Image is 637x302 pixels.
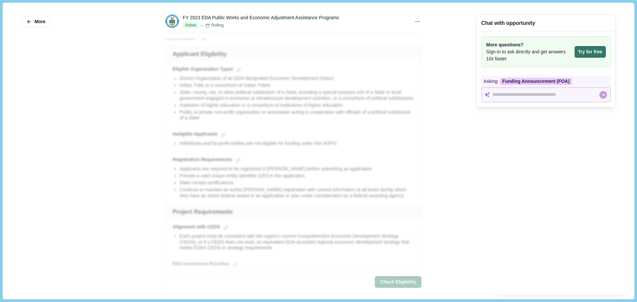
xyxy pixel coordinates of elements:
[375,276,421,288] button: Check Eligibility
[183,14,339,21] div: FY 2023 EDA Public Works and Economic Adjustment Assistance Programs
[575,46,606,58] button: Try for free
[166,15,179,28] img: DOC.png
[486,41,572,48] span: More questions?
[481,19,535,27] div: Chat with opportunity
[205,23,224,29] div: Rolling
[481,76,611,87] div: Asking
[183,23,198,29] span: Active
[486,48,572,62] span: Sign-in to ask directly and get answers 10x faster
[35,19,45,25] span: More
[500,78,572,85] div: Funding Announcement (FOA)
[21,16,50,28] button: More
